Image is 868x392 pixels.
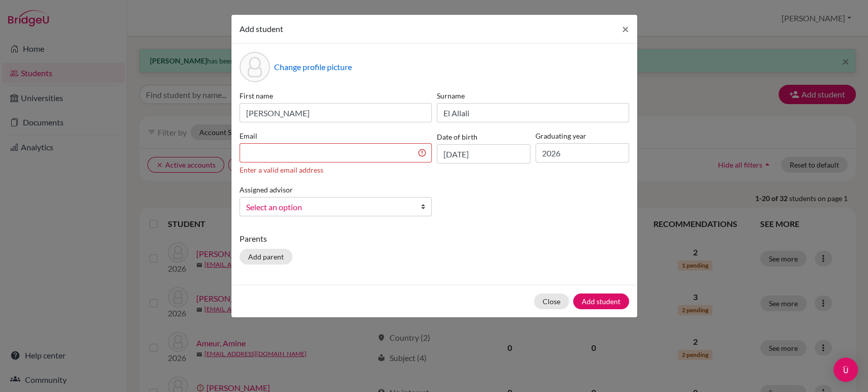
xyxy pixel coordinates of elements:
button: Close [534,293,569,309]
label: Graduating year [535,130,629,141]
div: Enter a valid email address [240,165,432,175]
div: Profile picture [240,52,270,82]
button: Add parent [240,249,292,265]
label: Assigned advisor [240,184,293,195]
button: Close [614,15,637,43]
div: Open Intercom Messenger [833,357,858,382]
label: Surname [437,90,629,101]
label: First name [240,90,432,101]
button: Add student [573,293,629,309]
input: dd/mm/yyyy [437,144,530,164]
span: Add student [240,24,283,34]
span: × [622,21,629,36]
p: Parents [240,233,629,245]
label: Date of birth [437,132,477,142]
span: Select an option [246,201,412,214]
label: Email [240,130,432,141]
